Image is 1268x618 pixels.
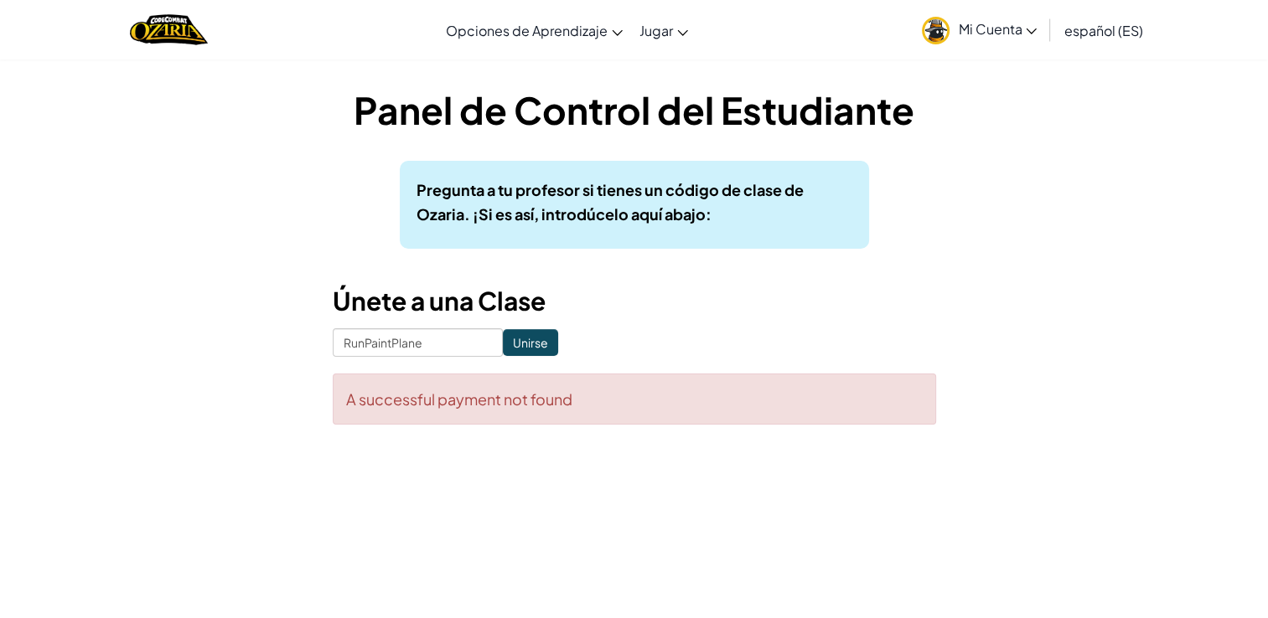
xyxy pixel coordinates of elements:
h3: Únete a una Clase [333,282,936,320]
img: avatar [922,17,950,44]
span: Jugar [639,22,673,39]
div: A successful payment not found [333,373,936,425]
a: Jugar [631,8,696,53]
input: <Enter Class Code> [333,328,503,357]
b: Pregunta a tu profesor si tienes un código de clase de Ozaria. ¡Si es así, introdúcelo aquí abajo: [417,180,804,224]
a: Mi Cuenta [913,3,1045,56]
a: Ozaria by CodeCombat logo [130,13,208,47]
h1: Panel de Control del Estudiante [333,84,936,136]
span: Opciones de Aprendizaje [446,22,608,39]
img: Home [130,13,208,47]
input: Unirse [503,329,558,356]
a: Opciones de Aprendizaje [437,8,631,53]
a: español (ES) [1055,8,1151,53]
span: Mi Cuenta [958,20,1037,38]
span: español (ES) [1064,22,1142,39]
